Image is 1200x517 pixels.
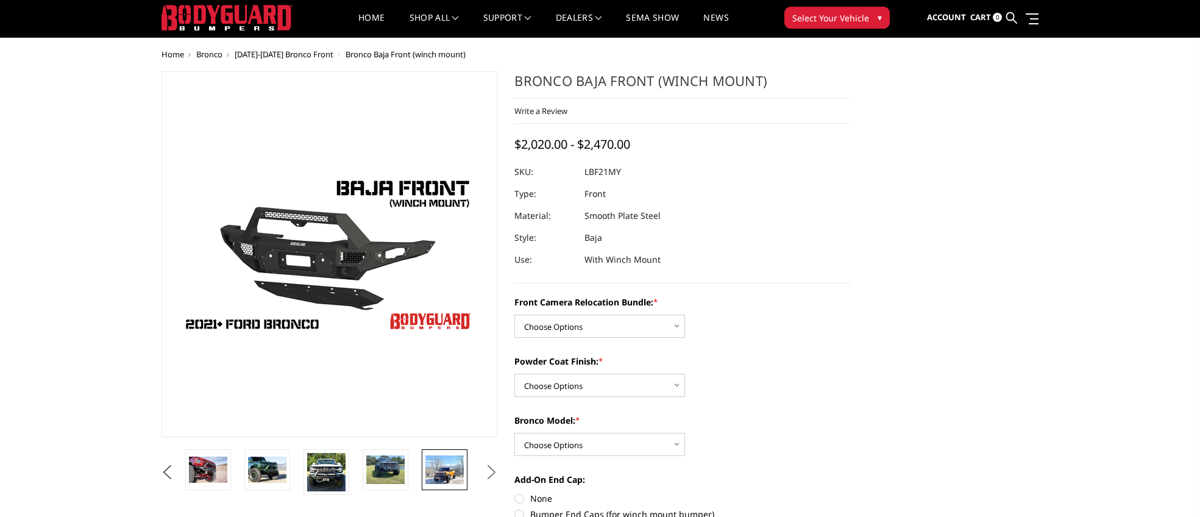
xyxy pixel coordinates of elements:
label: Powder Coat Finish: [514,355,851,368]
button: Previous [158,463,177,482]
a: Bodyguard Ford Bronco [162,71,498,437]
h1: Bronco Baja Front (winch mount) [514,71,851,99]
span: Select Your Vehicle [792,12,869,24]
span: $2,020.00 - $2,470.00 [514,136,630,152]
label: Front Camera Relocation Bundle: [514,296,851,308]
dt: Type: [514,183,575,205]
a: shop all [410,13,459,37]
a: Cart 0 [970,1,1002,34]
img: Bronco Baja Front (winch mount) [366,455,405,484]
img: BODYGUARD BUMPERS [162,5,293,30]
span: ▾ [878,11,882,24]
span: Account [927,12,966,23]
a: Account [927,1,966,34]
a: Dealers [556,13,602,37]
img: Bronco Baja Front (winch mount) [248,457,286,482]
button: Select Your Vehicle [784,7,890,29]
label: Bronco Model: [514,414,851,427]
span: Cart [970,12,991,23]
label: None [514,492,851,505]
dt: SKU: [514,161,575,183]
a: Support [483,13,531,37]
dt: Use: [514,249,575,271]
img: Bronco Baja Front (winch mount) [425,455,464,484]
img: Bronco Baja Front (winch mount) [307,453,346,491]
a: SEMA Show [626,13,679,37]
dd: Smooth Plate Steel [584,205,661,227]
dt: Style: [514,227,575,249]
a: Bronco [196,49,222,60]
a: Home [162,49,184,60]
a: [DATE]-[DATE] Bronco Front [235,49,333,60]
iframe: Chat Widget [1139,458,1200,517]
span: Bronco Baja Front (winch mount) [346,49,466,60]
button: Next [482,463,500,482]
span: 0 [993,13,1002,22]
a: Write a Review [514,105,567,116]
dd: Baja [584,227,602,249]
label: Add-On End Cap: [514,473,851,486]
dd: LBF21MY [584,161,621,183]
dt: Material: [514,205,575,227]
img: Bronco Baja Front (winch mount) [189,457,227,482]
dd: Front [584,183,606,205]
dd: With Winch Mount [584,249,661,271]
a: Home [358,13,385,37]
a: News [703,13,728,37]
